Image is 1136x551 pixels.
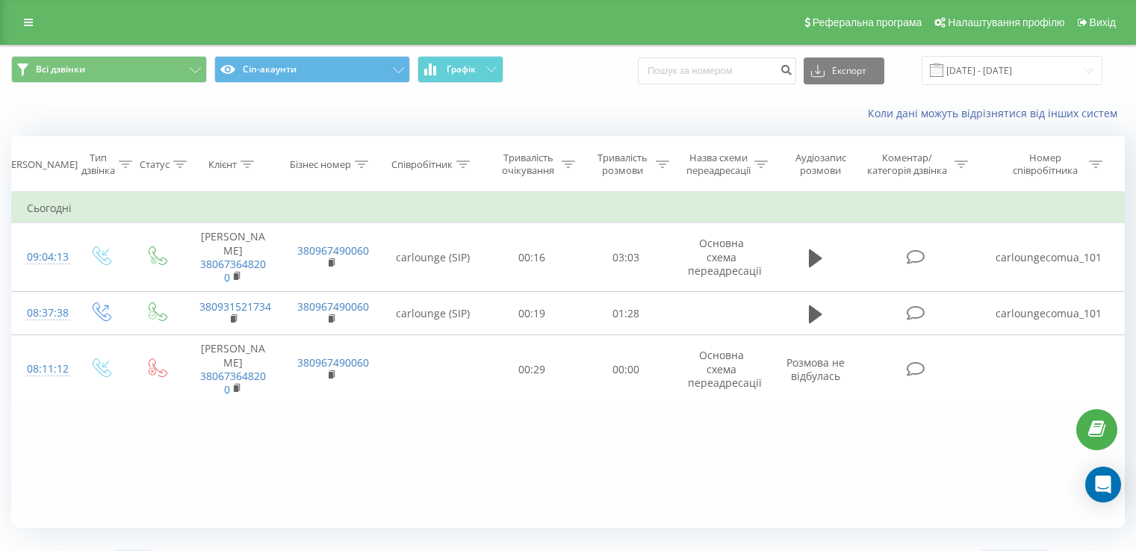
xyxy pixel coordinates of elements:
div: Співробітник [391,158,453,171]
button: Сіп-акаунти [214,56,410,83]
td: [PERSON_NAME] [184,335,282,404]
td: 00:16 [485,223,579,292]
div: Аудіозапис розмови [784,152,857,177]
a: 380673648200 [200,369,266,396]
td: [PERSON_NAME] [184,223,282,292]
div: Тривалість розмови [592,152,652,177]
span: Налаштування профілю [948,16,1064,28]
div: 09:04:13 [27,243,57,272]
a: Коли дані можуть відрізнятися вiд інших систем [868,106,1125,120]
a: 380967490060 [297,299,369,314]
div: Тип дзвінка [81,152,115,177]
a: 380967490060 [297,243,369,258]
td: carloungecomua_101 [974,292,1124,335]
td: Основна схема переадресації [673,335,771,404]
input: Пошук за номером [638,57,796,84]
span: Розмова не відбулась [786,355,845,383]
td: 03:03 [579,223,673,292]
td: 00:29 [485,335,579,404]
a: 380931521734 [199,299,271,314]
div: Номер співробітника [1005,152,1085,177]
div: Коментар/категорія дзвінка [863,152,951,177]
div: Open Intercom Messenger [1085,467,1121,502]
div: [PERSON_NAME] [2,158,78,171]
div: 08:11:12 [27,355,57,384]
td: Сьогодні [12,193,1125,223]
td: Основна схема переадресації [673,223,771,292]
button: Експорт [804,57,884,84]
td: 01:28 [579,292,673,335]
div: Клієнт [208,158,237,171]
td: carlounge (SIP) [380,223,485,292]
a: 380967490060 [297,355,369,370]
td: 00:00 [579,335,673,404]
div: Статус [140,158,170,171]
span: Графік [447,64,476,75]
span: Вихід [1090,16,1116,28]
div: 08:37:38 [27,299,57,328]
td: carloungecomua_101 [974,223,1124,292]
div: Назва схеми переадресації [686,152,751,177]
button: Всі дзвінки [11,56,207,83]
span: Всі дзвінки [36,63,85,75]
div: Тривалість очікування [499,152,559,177]
td: 00:19 [485,292,579,335]
td: carlounge (SIP) [380,292,485,335]
div: Бізнес номер [290,158,351,171]
button: Графік [418,56,503,83]
span: Реферальна програма [813,16,922,28]
a: 380673648200 [200,257,266,284]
